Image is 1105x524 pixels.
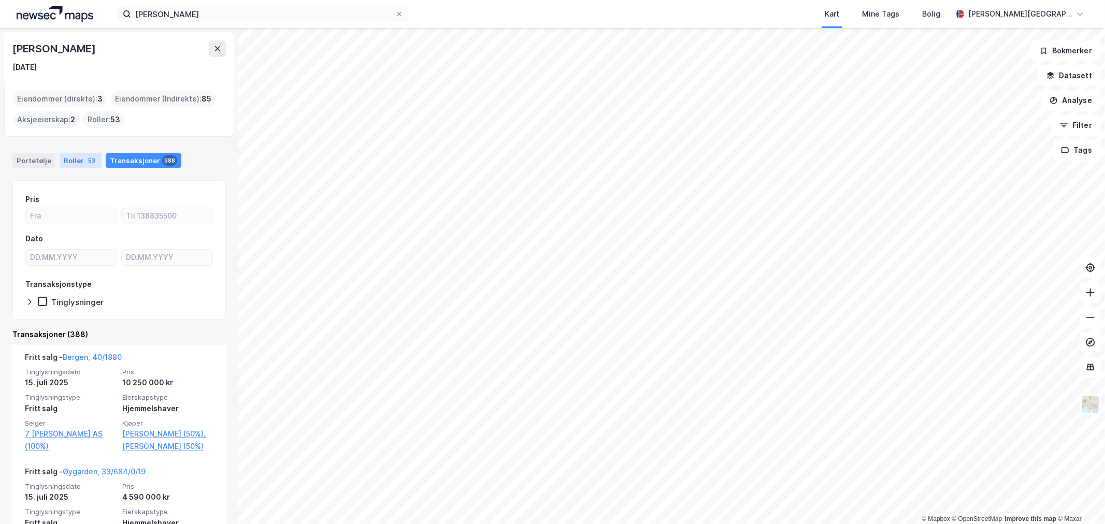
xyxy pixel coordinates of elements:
div: Transaksjoner (388) [12,328,226,341]
button: Filter [1051,115,1101,136]
div: Aksjeeierskap : [13,111,79,128]
div: [DATE] [12,61,37,74]
div: Kart [825,8,839,20]
div: Roller [60,153,102,168]
span: Eierskapstype [122,393,213,402]
a: [PERSON_NAME] (50%), [122,428,213,440]
span: Tinglysningsdato [25,482,116,491]
div: Transaksjonstype [25,278,92,290]
button: Bokmerker [1031,40,1101,61]
a: Øygarden, 33/684/0/19 [63,467,146,476]
span: 53 [110,113,120,126]
div: Tinglysninger [51,297,104,307]
div: Bolig [922,8,940,20]
a: Bergen, 40/1880 [63,353,122,361]
a: Mapbox [922,515,950,522]
div: 4 590 000 kr [122,491,213,503]
button: Tags [1053,140,1101,161]
iframe: Chat Widget [1053,474,1105,524]
div: Fritt salg - [25,465,146,482]
div: Fritt salg - [25,351,122,368]
span: 3 [97,93,103,105]
div: Eiendommer (direkte) : [13,91,107,107]
input: Søk på adresse, matrikkel, gårdeiere, leietakere eller personer [131,6,395,22]
span: Eierskapstype [122,507,213,516]
input: Til 138835500 [122,208,212,224]
span: Tinglysningstype [25,507,116,516]
span: Kjøper [122,419,213,428]
img: logo.a4113a55bc3d86da70a041830d287a7e.svg [17,6,93,22]
div: Hjemmelshaver [122,402,213,415]
div: Portefølje [12,153,55,168]
span: Tinglysningstype [25,393,116,402]
div: 15. juli 2025 [25,491,116,503]
button: Analyse [1041,90,1101,111]
div: [PERSON_NAME] [12,40,97,57]
div: [PERSON_NAME][GEOGRAPHIC_DATA] [968,8,1072,20]
img: Z [1081,395,1100,414]
span: Pris [122,482,213,491]
div: Dato [25,232,43,245]
input: Fra [26,208,117,224]
span: 85 [202,93,211,105]
a: Improve this map [1005,515,1056,522]
input: DD.MM.YYYY [122,250,212,265]
div: 10 250 000 kr [122,376,213,389]
span: Tinglysningsdato [25,368,116,376]
div: Roller : [83,111,124,128]
a: 7 [PERSON_NAME] AS (100%) [25,428,116,453]
div: Fritt salg [25,402,116,415]
div: 15. juli 2025 [25,376,116,389]
span: 2 [70,113,75,126]
div: Mine Tags [862,8,899,20]
div: 53 [86,155,97,166]
div: Transaksjoner [106,153,181,168]
input: DD.MM.YYYY [26,250,117,265]
a: OpenStreetMap [952,515,1002,522]
div: Pris [25,193,39,206]
span: Pris [122,368,213,376]
span: Selger [25,419,116,428]
button: Datasett [1038,65,1101,86]
div: Eiendommer (Indirekte) : [111,91,216,107]
a: [PERSON_NAME] (50%) [122,440,213,453]
div: 388 [162,155,177,166]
